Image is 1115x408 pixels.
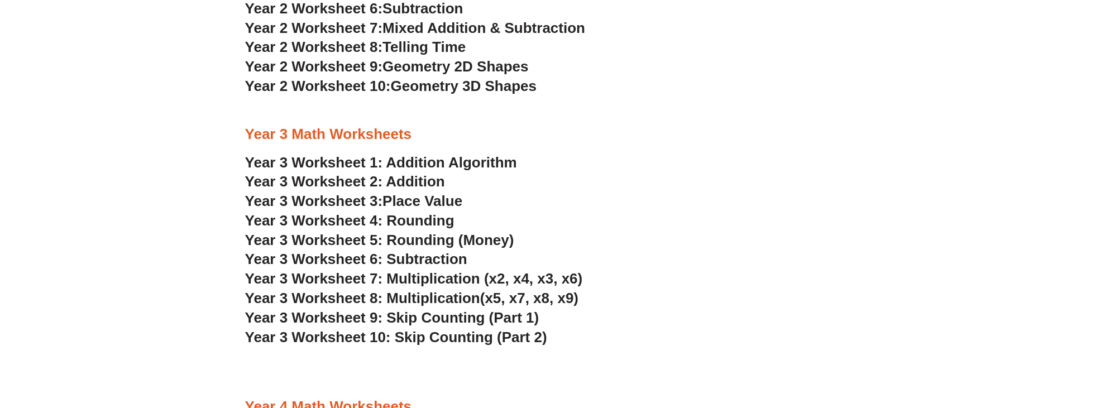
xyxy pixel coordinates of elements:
a: Year 2 Worksheet 7:Mixed Addition & Subtraction [245,20,585,36]
span: Place Value [382,193,462,209]
a: Year 3 Worksheet 1: Addition Algorithm [245,154,517,171]
a: Year 2 Worksheet 10:Geometry 3D Shapes [245,78,537,94]
span: Geometry 3D Shapes [390,78,536,94]
a: Year 3 Worksheet 10: Skip Counting (Part 2) [245,329,547,345]
a: Year 3 Worksheet 9: Skip Counting (Part 1) [245,309,539,326]
a: Year 3 Worksheet 2: Addition [245,173,445,190]
span: Year 2 Worksheet 8: [245,39,383,55]
h3: Year 3 Math Worksheets [245,125,870,144]
a: Year 3 Worksheet 7: Multiplication (x2, x4, x3, x6) [245,270,583,287]
span: (x5, x7, x8, x9) [480,290,578,306]
a: Year 3 Worksheet 5: Rounding (Money) [245,232,514,248]
span: Year 2 Worksheet 9: [245,58,383,75]
span: Year 2 Worksheet 10: [245,78,391,94]
a: Year 2 Worksheet 8:Telling Time [245,39,466,55]
a: Year 3 Worksheet 3:Place Value [245,193,463,209]
span: Year 3 Worksheet 3: [245,193,383,209]
a: Year 2 Worksheet 9:Geometry 2D Shapes [245,58,529,75]
span: Mixed Addition & Subtraction [382,20,585,36]
a: Year 3 Worksheet 8: Multiplication(x5, x7, x8, x9) [245,290,578,306]
span: Telling Time [382,39,466,55]
span: Year 2 Worksheet 7: [245,20,383,36]
span: Year 3 Worksheet 8: Multiplication [245,290,480,306]
span: Geometry 2D Shapes [382,58,528,75]
a: Year 3 Worksheet 6: Subtraction [245,251,467,267]
a: Year 3 Worksheet 4: Rounding [245,212,454,229]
